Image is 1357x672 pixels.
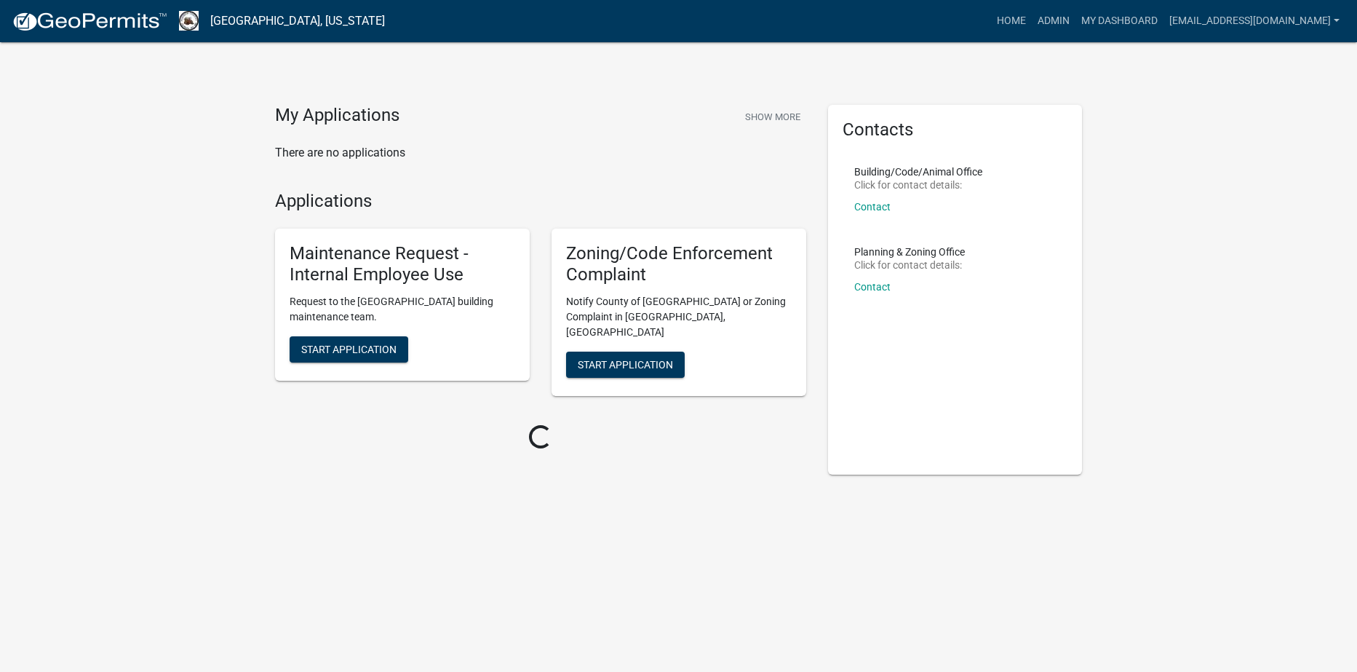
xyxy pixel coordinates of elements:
[843,119,1068,141] h5: Contacts
[290,336,408,363] button: Start Application
[991,7,1032,35] a: Home
[275,191,806,408] wm-workflow-list-section: Applications
[854,167,982,177] p: Building/Code/Animal Office
[566,243,792,285] h5: Zoning/Code Enforcement Complaint
[179,11,199,31] img: Madison County, Georgia
[275,105,399,127] h4: My Applications
[1163,7,1345,35] a: [EMAIL_ADDRESS][DOMAIN_NAME]
[854,281,891,293] a: Contact
[854,260,965,270] p: Click for contact details:
[275,191,806,212] h4: Applications
[854,247,965,257] p: Planning & Zoning Office
[854,201,891,213] a: Contact
[1075,7,1163,35] a: My Dashboard
[301,343,397,355] span: Start Application
[275,144,806,162] p: There are no applications
[854,180,982,190] p: Click for contact details:
[290,294,515,325] p: Request to the [GEOGRAPHIC_DATA] building maintenance team.
[739,105,806,129] button: Show More
[578,358,673,370] span: Start Application
[210,9,385,33] a: [GEOGRAPHIC_DATA], [US_STATE]
[1032,7,1075,35] a: Admin
[566,294,792,340] p: Notify County of [GEOGRAPHIC_DATA] or Zoning Complaint in [GEOGRAPHIC_DATA], [GEOGRAPHIC_DATA]
[290,243,515,285] h5: Maintenance Request - Internal Employee Use
[566,352,685,378] button: Start Application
